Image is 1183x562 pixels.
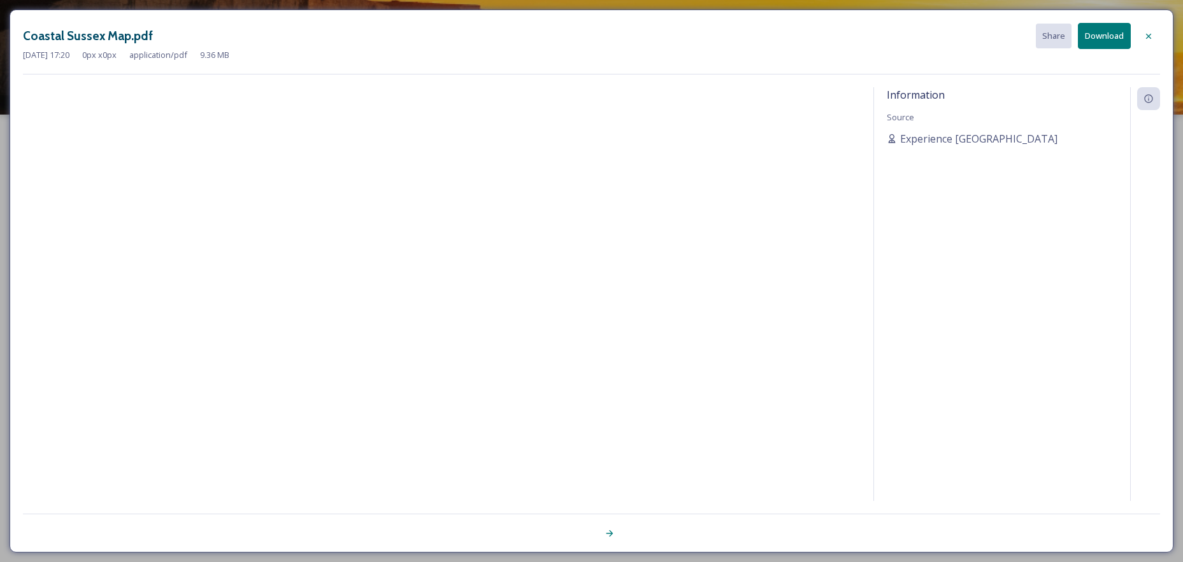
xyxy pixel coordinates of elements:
[887,111,914,123] span: Source
[1078,23,1131,49] button: Download
[82,49,117,61] span: 0 px x 0 px
[900,131,1058,146] span: Experience [GEOGRAPHIC_DATA]
[200,49,229,61] span: 9.36 MB
[23,27,153,45] h3: Coastal Sussex Map.pdf
[23,49,69,61] span: [DATE] 17:20
[1036,24,1072,48] button: Share
[887,88,945,102] span: Information
[129,49,187,61] span: application/pdf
